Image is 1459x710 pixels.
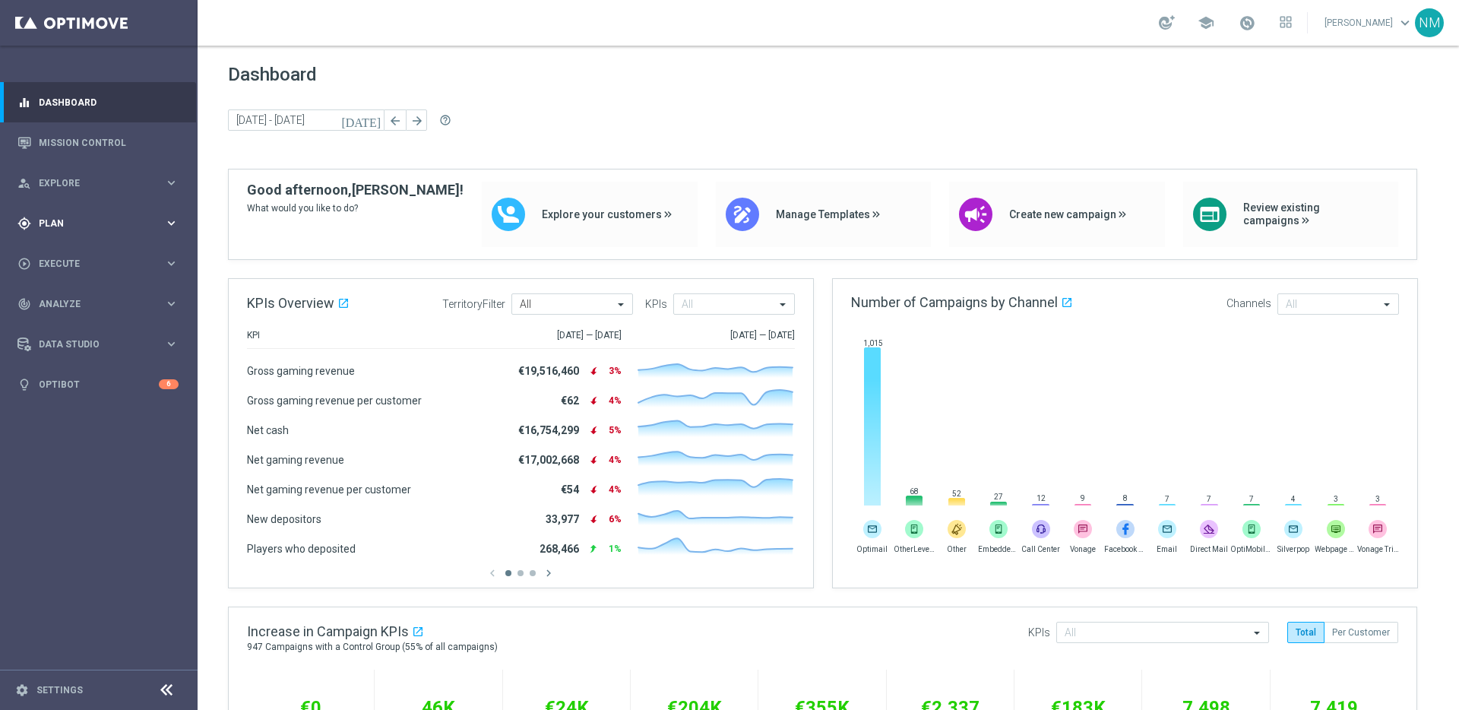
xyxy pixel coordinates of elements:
span: Execute [39,259,164,268]
span: Analyze [39,300,164,309]
div: Dashboard [17,82,179,122]
a: [PERSON_NAME]keyboard_arrow_down [1323,11,1415,34]
div: Explore [17,176,164,190]
i: track_changes [17,297,31,311]
button: play_circle_outline Execute keyboard_arrow_right [17,258,179,270]
button: gps_fixed Plan keyboard_arrow_right [17,217,179,230]
span: Explore [39,179,164,188]
i: play_circle_outline [17,257,31,271]
i: settings [15,683,29,697]
i: keyboard_arrow_right [164,256,179,271]
button: track_changes Analyze keyboard_arrow_right [17,298,179,310]
span: keyboard_arrow_down [1397,14,1413,31]
a: Dashboard [39,82,179,122]
i: gps_fixed [17,217,31,230]
div: Analyze [17,297,164,311]
i: keyboard_arrow_right [164,216,179,230]
div: NM [1415,8,1444,37]
button: Data Studio keyboard_arrow_right [17,338,179,350]
div: Optibot [17,364,179,404]
span: school [1198,14,1214,31]
i: keyboard_arrow_right [164,337,179,351]
div: Plan [17,217,164,230]
button: person_search Explore keyboard_arrow_right [17,177,179,189]
a: Optibot [39,364,159,404]
i: equalizer [17,96,31,109]
div: Execute [17,257,164,271]
div: Mission Control [17,122,179,163]
a: Settings [36,686,83,695]
div: 6 [159,379,179,389]
button: equalizer Dashboard [17,97,179,109]
i: keyboard_arrow_right [164,176,179,190]
span: Plan [39,219,164,228]
i: lightbulb [17,378,31,391]
span: Data Studio [39,340,164,349]
i: keyboard_arrow_right [164,296,179,311]
i: person_search [17,176,31,190]
a: Mission Control [39,122,179,163]
button: lightbulb Optibot 6 [17,379,179,391]
div: Data Studio [17,338,164,351]
button: Mission Control [17,137,179,149]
